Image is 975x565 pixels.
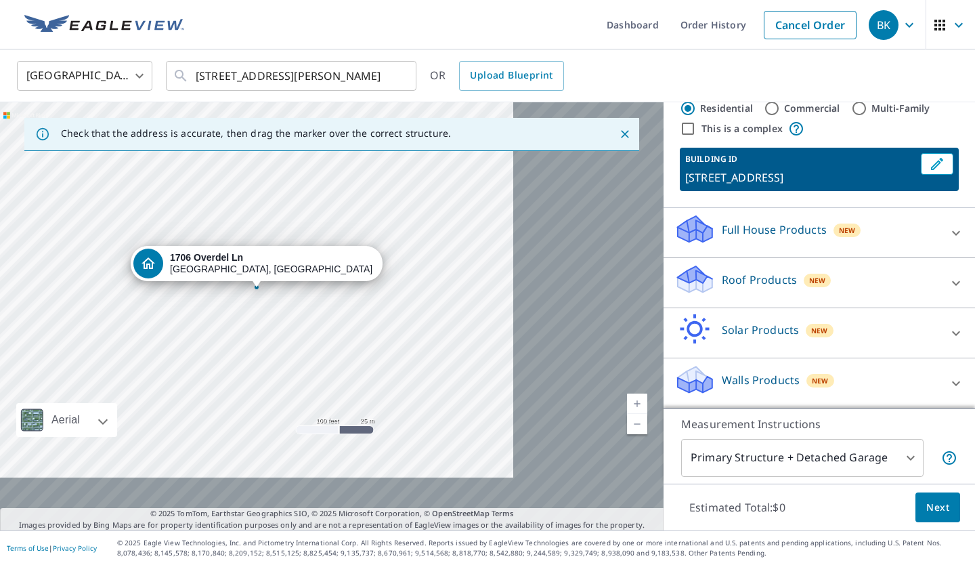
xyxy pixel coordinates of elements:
[170,252,373,275] div: [GEOGRAPHIC_DATA], [GEOGRAPHIC_DATA] 93463
[47,403,84,437] div: Aerial
[941,450,957,466] span: Your report will include the primary structure and a detached garage if one exists.
[921,153,953,175] button: Edit building 1
[7,544,97,552] p: |
[811,325,828,336] span: New
[722,322,799,338] p: Solar Products
[678,493,796,522] p: Estimated Total: $0
[470,67,552,84] span: Upload Blueprint
[492,508,514,518] a: Terms
[674,264,964,302] div: Roof ProductsNew
[812,375,829,386] span: New
[871,102,930,115] label: Multi-Family
[869,10,898,40] div: BK
[722,372,800,388] p: Walls Products
[926,499,949,516] span: Next
[616,125,634,143] button: Close
[722,222,827,238] p: Full House Products
[117,538,968,558] p: © 2025 Eagle View Technologies, Inc. and Pictometry International Corp. All Rights Reserved. Repo...
[17,57,152,95] div: [GEOGRAPHIC_DATA]
[685,169,915,186] p: [STREET_ADDRESS]
[432,508,489,518] a: OpenStreetMap
[16,403,117,437] div: Aerial
[627,414,647,434] a: Current Level 18, Zoom Out
[196,57,389,95] input: Search by address or latitude-longitude
[674,314,964,352] div: Solar ProductsNew
[700,102,753,115] label: Residential
[430,61,564,91] div: OR
[674,364,964,402] div: Walls ProductsNew
[681,439,924,477] div: Primary Structure + Detached Garage
[915,493,960,523] button: Next
[764,11,857,39] a: Cancel Order
[839,225,856,236] span: New
[170,252,243,263] strong: 1706 Overdel Ln
[701,122,783,135] label: This is a complex
[53,543,97,553] a: Privacy Policy
[674,213,964,252] div: Full House ProductsNew
[7,543,49,553] a: Terms of Use
[459,61,563,91] a: Upload Blueprint
[24,15,184,35] img: EV Logo
[150,508,514,520] span: © 2025 TomTom, Earthstar Geographics SIO, © 2025 Microsoft Corporation, ©
[809,275,826,286] span: New
[627,394,647,414] a: Current Level 18, Zoom In
[722,272,797,288] p: Roof Products
[131,246,383,288] div: Dropped pin, building 1, Residential property, 1706 Overdel Ln Solvang, CA 93463
[61,127,451,140] p: Check that the address is accurate, then drag the marker over the correct structure.
[685,153,737,165] p: BUILDING ID
[681,416,957,432] p: Measurement Instructions
[784,102,840,115] label: Commercial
